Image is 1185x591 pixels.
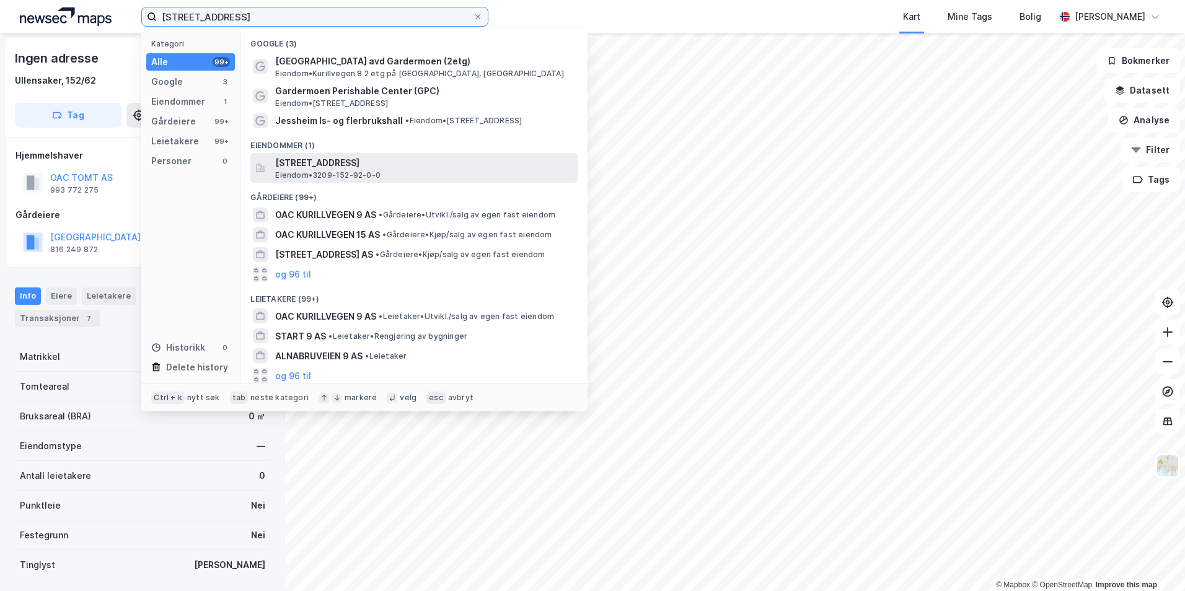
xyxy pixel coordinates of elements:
[275,309,376,324] span: OAC KURILLVEGEN 9 AS
[15,103,121,128] button: Tag
[20,498,61,513] div: Punktleie
[275,368,311,383] button: og 96 til
[275,349,363,364] span: ALNABRUVEIEN 9 AS
[240,183,588,205] div: Gårdeiere (99+)
[20,468,91,483] div: Antall leietakere
[405,116,409,125] span: •
[251,528,265,543] div: Nei
[1108,108,1180,133] button: Analyse
[448,393,474,403] div: avbryt
[1121,138,1180,162] button: Filter
[82,287,136,305] div: Leietakere
[151,55,168,69] div: Alle
[213,57,230,67] div: 99+
[365,351,369,361] span: •
[376,250,545,260] span: Gårdeiere • Kjøp/salg av egen fast eiendom
[82,312,95,325] div: 7
[259,468,265,483] div: 0
[379,312,382,321] span: •
[157,7,473,26] input: Søk på adresse, matrikkel, gårdeiere, leietakere eller personer
[1122,167,1180,192] button: Tags
[903,9,920,24] div: Kart
[400,393,416,403] div: velg
[15,48,100,68] div: Ingen adresse
[15,208,270,222] div: Gårdeiere
[187,393,220,403] div: nytt søk
[240,284,588,307] div: Leietakere (99+)
[220,77,230,87] div: 3
[275,84,573,98] span: Gardermoen Perishable Center (GPC)
[151,94,205,109] div: Eiendommer
[426,392,446,404] div: esc
[365,351,407,361] span: Leietaker
[20,7,112,26] img: logo.a4113a55bc3d86da70a041830d287a7e.svg
[379,210,382,219] span: •
[1096,580,1157,589] a: Improve this map
[15,73,96,88] div: Ullensaker, 152/62
[194,558,265,572] div: [PERSON_NAME]
[230,392,249,404] div: tab
[345,393,377,403] div: markere
[20,379,69,394] div: Tomteareal
[20,439,82,453] div: Eiendomstype
[20,409,91,424] div: Bruksareal (BRA)
[382,230,552,240] span: Gårdeiere • Kjøp/salg av egen fast eiendom
[1156,454,1179,478] img: Z
[220,97,230,107] div: 1
[20,558,55,572] div: Tinglyst
[151,74,183,89] div: Google
[250,393,309,403] div: neste kategori
[151,39,235,48] div: Kategori
[15,310,100,327] div: Transaksjoner
[275,113,403,128] span: Jessheim Is- og flerbrukshall
[213,136,230,146] div: 99+
[240,29,588,51] div: Google (3)
[240,131,588,153] div: Eiendommer (1)
[379,312,554,322] span: Leietaker • Utvikl./salg av egen fast eiendom
[151,114,196,129] div: Gårdeiere
[1075,9,1145,24] div: [PERSON_NAME]
[220,343,230,352] div: 0
[166,360,228,375] div: Delete history
[275,208,376,222] span: OAC KURILLVEGEN 9 AS
[257,439,265,453] div: —
[15,287,41,305] div: Info
[275,247,373,262] span: [STREET_ADDRESS] AS
[275,98,388,108] span: Eiendom • [STREET_ADDRESS]
[50,245,98,255] div: 816 249 872
[50,185,99,195] div: 993 772 275
[328,331,467,341] span: Leietaker • Rengjøring av bygninger
[20,528,68,543] div: Festegrunn
[948,9,992,24] div: Mine Tags
[275,54,573,69] span: [GEOGRAPHIC_DATA] avd Gardermoen (2etg)
[151,154,192,169] div: Personer
[151,340,205,355] div: Historikk
[46,287,77,305] div: Eiere
[996,580,1030,589] a: Mapbox
[251,498,265,513] div: Nei
[275,329,326,344] span: START 9 AS
[376,250,379,259] span: •
[1032,580,1092,589] a: OpenStreetMap
[405,116,522,126] span: Eiendom • [STREET_ADDRESS]
[151,134,199,149] div: Leietakere
[213,116,230,126] div: 99+
[379,210,555,220] span: Gårdeiere • Utvikl./salg av egen fast eiendom
[15,148,270,163] div: Hjemmelshaver
[1020,9,1041,24] div: Bolig
[275,69,563,79] span: Eiendom • Kurillvegen 8 2 etg på [GEOGRAPHIC_DATA], [GEOGRAPHIC_DATA]
[249,409,265,424] div: 0 ㎡
[220,156,230,166] div: 0
[275,155,573,170] span: [STREET_ADDRESS]
[275,170,381,180] span: Eiendom • 3209-152-92-0-0
[1104,78,1180,103] button: Datasett
[275,227,380,242] span: OAC KURILLVEGEN 15 AS
[151,392,185,404] div: Ctrl + k
[328,331,332,341] span: •
[141,287,187,305] div: Datasett
[1123,532,1185,591] iframe: Chat Widget
[382,230,386,239] span: •
[1096,48,1180,73] button: Bokmerker
[20,349,60,364] div: Matrikkel
[275,267,311,282] button: og 96 til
